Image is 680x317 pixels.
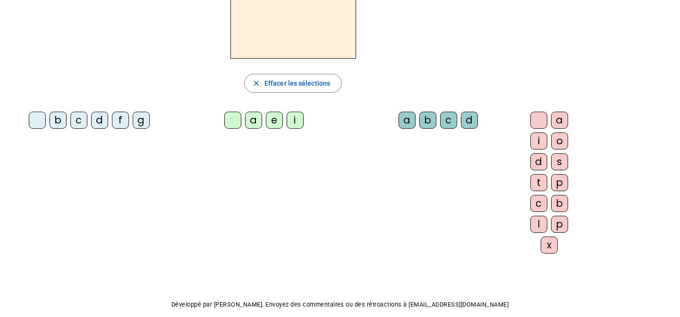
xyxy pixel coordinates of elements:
[252,79,261,88] mat-icon: close
[551,153,568,170] div: s
[266,112,283,129] div: e
[399,112,416,129] div: a
[551,112,568,129] div: a
[419,112,436,129] div: b
[91,112,108,129] div: d
[70,112,87,129] div: c
[440,112,457,129] div: c
[551,216,568,233] div: p
[530,132,547,150] div: i
[530,216,547,233] div: l
[541,237,558,254] div: x
[551,195,568,212] div: b
[244,74,342,93] button: Effacer les sélections
[50,112,67,129] div: b
[112,112,129,129] div: f
[287,112,304,129] div: i
[551,132,568,150] div: o
[551,174,568,191] div: p
[245,112,262,129] div: a
[133,112,150,129] div: g
[461,112,478,129] div: d
[530,195,547,212] div: c
[264,78,330,89] span: Effacer les sélections
[8,299,672,310] p: Développé par [PERSON_NAME]. Envoyez des commentaires ou des rétroactions à [EMAIL_ADDRESS][DOMAI...
[530,174,547,191] div: t
[530,153,547,170] div: d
